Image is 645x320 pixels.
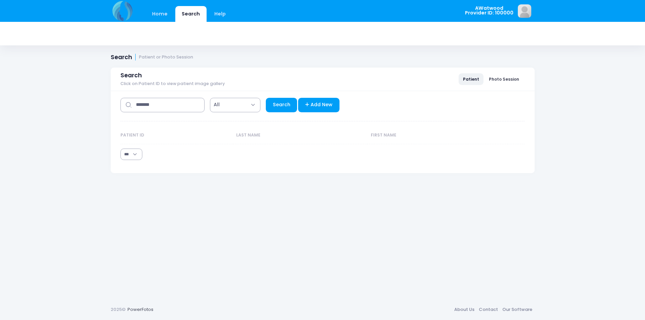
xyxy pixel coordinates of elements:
img: image [518,4,531,18]
th: Last Name [233,127,367,144]
a: Help [208,6,232,22]
a: Home [146,6,174,22]
a: Our Software [500,304,535,316]
span: All [210,98,260,112]
a: About Us [452,304,477,316]
span: Click on Patient ID to view patient image gallery [120,81,225,86]
span: AWatwood Provider ID: 100000 [465,6,513,15]
a: Photo Session [485,73,524,85]
a: Add New [298,98,339,112]
a: Search [266,98,297,112]
span: All [214,101,220,108]
a: Patient [459,73,483,85]
a: PowerFotos [128,306,153,313]
small: Patient or Photo Session [139,55,193,60]
h1: Search [111,54,193,61]
th: First Name [367,127,508,144]
span: Search [120,72,142,79]
a: Contact [477,304,500,316]
a: Search [175,6,207,22]
span: 2025© [111,306,126,313]
th: Patient ID [120,127,233,144]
